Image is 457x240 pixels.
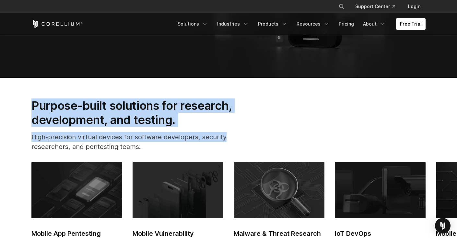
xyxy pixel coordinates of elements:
a: About [359,18,390,30]
img: IoT DevOps [335,162,426,218]
h2: Malware & Threat Research [234,229,324,238]
div: Navigation Menu [174,18,426,30]
a: Free Trial [396,18,426,30]
div: Navigation Menu [331,1,426,12]
a: Industries [213,18,253,30]
img: Mobile App Pentesting [31,162,122,218]
a: Resources [293,18,334,30]
h2: Purpose-built solutions for research, development, and testing. [31,98,252,127]
div: Open Intercom Messenger [435,218,451,234]
a: Login [403,1,426,12]
a: Pricing [335,18,358,30]
a: Products [254,18,291,30]
h2: IoT DevOps [335,229,426,238]
p: High-precision virtual devices for software developers, security researchers, and pentesting teams. [31,132,252,152]
a: Corellium Home [31,20,83,28]
a: Support Center [350,1,400,12]
a: Solutions [174,18,212,30]
h2: Mobile App Pentesting [31,229,122,238]
img: Mobile Vulnerability Research [133,162,223,218]
img: Malware & Threat Research [234,162,324,218]
button: Search [336,1,347,12]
